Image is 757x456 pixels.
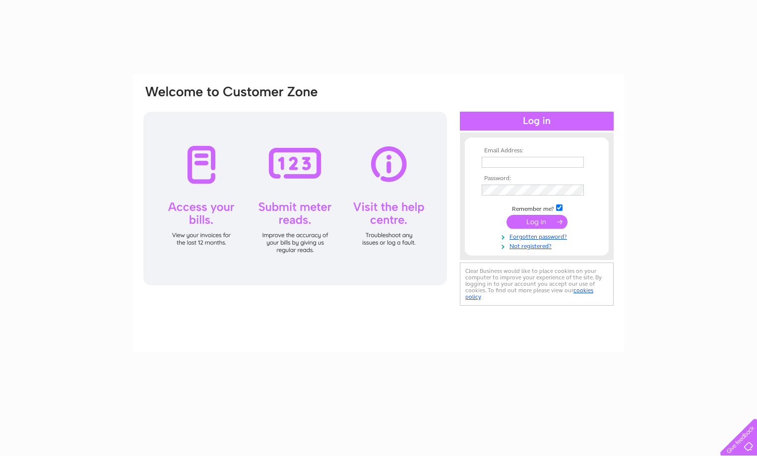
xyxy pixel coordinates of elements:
[465,287,593,300] a: cookies policy
[482,241,594,250] a: Not registered?
[479,203,594,213] td: Remember me?
[506,215,568,229] input: Submit
[479,175,594,182] th: Password:
[479,147,594,154] th: Email Address:
[460,262,614,306] div: Clear Business would like to place cookies on your computer to improve your experience of the sit...
[482,231,594,241] a: Forgotten password?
